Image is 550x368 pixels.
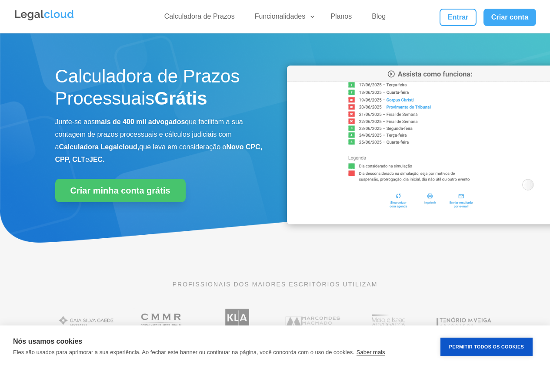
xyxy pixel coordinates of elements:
img: Legalcloud Logo [14,9,75,22]
b: Novo CPC, CPP, CLT [55,143,263,163]
strong: Grátis [154,88,207,108]
a: Logo da Legalcloud [14,16,75,23]
img: Koury Lopes Advogados [206,305,268,339]
img: Marcondes Machado Advogados utilizam a Legalcloud [282,305,344,339]
img: Gaia Silva Gaede Advogados Associados [55,305,117,339]
a: Calculadora de Prazos [159,12,240,25]
img: Costa Martins Meira Rinaldi Advogados [130,305,193,339]
h1: Calculadora de Prazos Processuais [55,66,263,114]
p: Eles são usados para aprimorar a sua experiência. Ao fechar este banner ou continuar na página, v... [13,349,354,355]
a: Criar conta [483,9,537,26]
a: Planos [325,12,357,25]
img: Profissionais do escritório Melo e Isaac Advogados utilizam a Legalcloud [357,305,419,339]
b: mais de 400 mil advogados [95,118,185,125]
p: Junte-se aos que facilitam a sua contagem de prazos processuais e cálculos judiciais com a que le... [55,116,263,166]
a: Entrar [440,9,476,26]
b: JEC. [89,156,105,163]
button: Permitir Todos os Cookies [440,338,533,356]
b: Calculadora Legalcloud, [59,143,139,151]
a: Blog [367,12,391,25]
a: Funcionalidades [250,12,316,25]
a: Criar minha conta grátis [55,179,186,202]
a: Saber mais [357,349,385,356]
strong: Nós usamos cookies [13,338,82,345]
p: PROFISSIONAIS DOS MAIORES ESCRITÓRIOS UTILIZAM [55,279,495,289]
img: Tenório da Veiga Advogados [433,305,495,339]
